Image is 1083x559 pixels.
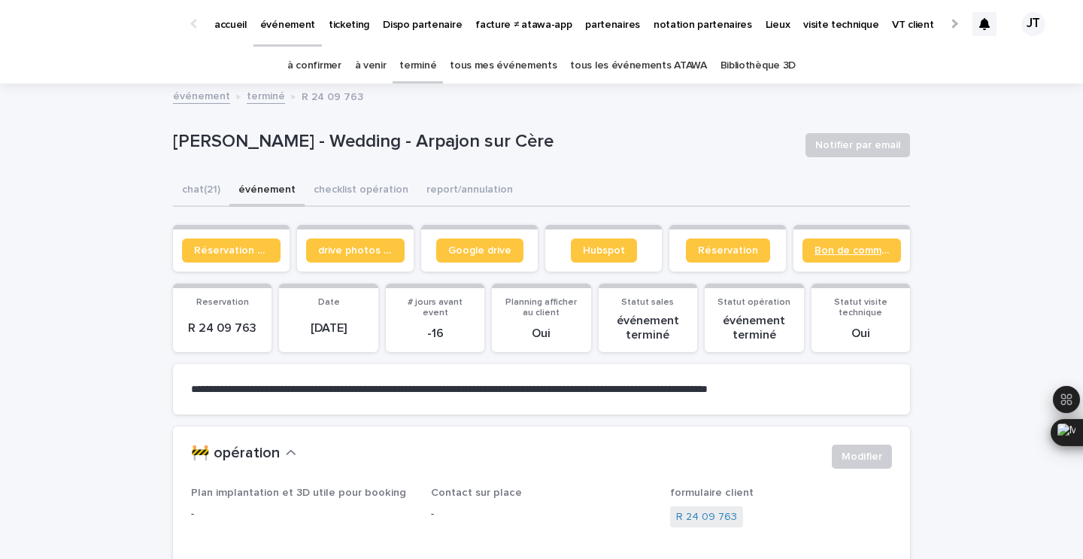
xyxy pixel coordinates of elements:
a: Hubspot [571,238,637,263]
span: Réservation [698,245,758,256]
span: Planning afficher au client [505,298,577,317]
a: Réservation client [182,238,281,263]
a: Bon de commande [802,238,901,263]
p: -16 [395,327,475,341]
a: tous mes événements [450,48,557,84]
button: report/annulation [417,175,522,207]
a: à confirmer [287,48,341,84]
span: formulaire client [670,488,754,498]
p: - [431,506,653,522]
p: Oui [501,327,581,341]
button: 🚧 opération [191,445,296,463]
button: checklist opération [305,175,417,207]
span: Notifier par email [815,138,900,153]
p: - [191,506,413,522]
p: [PERSON_NAME] - Wedding - Arpajon sur Cère [173,131,793,153]
a: drive photos coordinateur [306,238,405,263]
span: Google drive [448,245,511,256]
span: Hubspot [583,245,625,256]
button: Modifier [832,445,892,469]
a: événement [173,87,230,104]
a: tous les événements ATAWA [570,48,706,84]
p: R 24 09 763 [302,87,363,104]
div: JT [1021,12,1045,36]
span: # jours avant event [408,298,463,317]
button: événement [229,175,305,207]
span: Statut opération [717,298,790,307]
p: Oui [821,327,901,341]
p: événement terminé [608,314,688,342]
a: R 24 09 763 [676,509,737,525]
button: Notifier par email [805,133,910,157]
a: Google drive [436,238,523,263]
a: terminé [247,87,285,104]
a: Bibliothèque 3D [720,48,796,84]
a: terminé [399,48,436,84]
span: Modifier [842,449,882,464]
a: Réservation [686,238,770,263]
a: à venir [355,48,387,84]
p: R 24 09 763 [182,321,262,336]
p: événement terminé [714,314,794,342]
button: chat (21) [173,175,229,207]
span: Bon de commande [815,245,889,256]
h2: 🚧 opération [191,445,280,463]
span: drive photos coordinateur [318,245,393,256]
span: Statut visite technique [834,298,887,317]
img: Ls34BcGeRexTGTNfXpUC [30,9,176,39]
span: Date [318,298,340,307]
span: Reservation [196,298,249,307]
span: Statut sales [621,298,674,307]
span: Contact sur place [431,488,522,498]
p: [DATE] [288,321,369,336]
span: Plan implantation et 3D utile pour booking [191,488,406,498]
span: Réservation client [194,245,268,256]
